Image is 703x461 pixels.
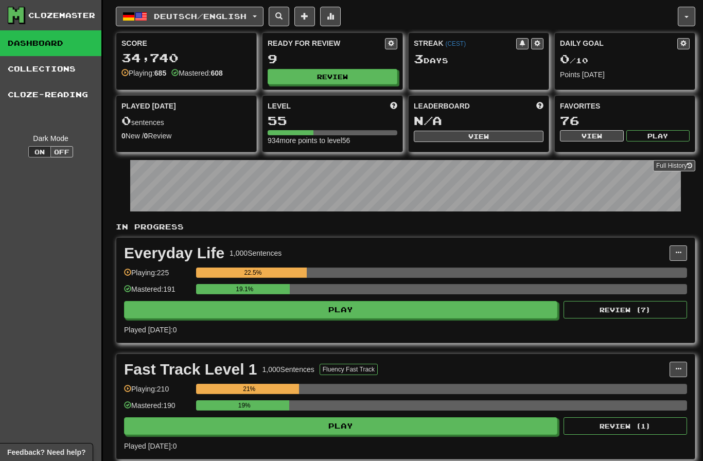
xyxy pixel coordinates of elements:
[124,442,177,450] span: Played [DATE]: 0
[199,384,299,394] div: 21%
[414,52,543,66] div: Day s
[268,38,385,48] div: Ready for Review
[199,284,290,294] div: 19.1%
[414,51,424,66] span: 3
[116,222,695,232] p: In Progress
[154,69,166,77] strong: 685
[124,301,557,318] button: Play
[116,7,263,26] button: Deutsch/English
[121,68,166,78] div: Playing:
[121,113,131,128] span: 0
[390,101,397,111] span: Score more points to level up
[124,384,191,401] div: Playing: 210
[560,130,624,141] button: View
[121,132,126,140] strong: 0
[560,69,690,80] div: Points [DATE]
[124,362,257,377] div: Fast Track Level 1
[121,38,251,48] div: Score
[210,69,222,77] strong: 608
[268,114,397,127] div: 55
[268,69,397,84] button: Review
[262,364,314,375] div: 1,000 Sentences
[268,135,397,146] div: 934 more points to level 56
[121,131,251,141] div: New / Review
[269,7,289,26] button: Search sentences
[199,268,306,278] div: 22.5%
[28,146,51,157] button: On
[124,417,557,435] button: Play
[50,146,73,157] button: Off
[124,400,191,417] div: Mastered: 190
[124,326,177,334] span: Played [DATE]: 0
[124,284,191,301] div: Mastered: 191
[268,101,291,111] span: Level
[626,130,690,141] button: Play
[7,447,85,457] span: Open feedback widget
[171,68,223,78] div: Mastered:
[320,7,341,26] button: More stats
[414,101,470,111] span: Leaderboard
[564,417,687,435] button: Review (1)
[560,101,690,111] div: Favorites
[121,114,251,128] div: sentences
[414,113,442,128] span: N/A
[28,10,95,21] div: Clozemaster
[414,131,543,142] button: View
[653,160,695,171] a: Full History
[560,56,588,65] span: / 10
[320,364,378,375] button: Fluency Fast Track
[230,248,282,258] div: 1,000 Sentences
[121,51,251,64] div: 34,740
[445,40,466,47] a: (CEST)
[564,301,687,318] button: Review (7)
[268,52,397,65] div: 9
[199,400,289,411] div: 19%
[121,101,176,111] span: Played [DATE]
[8,133,94,144] div: Dark Mode
[560,51,570,66] span: 0
[124,268,191,285] div: Playing: 225
[414,38,516,48] div: Streak
[294,7,315,26] button: Add sentence to collection
[154,12,247,21] span: Deutsch / English
[144,132,148,140] strong: 0
[560,114,690,127] div: 76
[536,101,543,111] span: This week in points, UTC
[124,245,224,261] div: Everyday Life
[560,38,677,49] div: Daily Goal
